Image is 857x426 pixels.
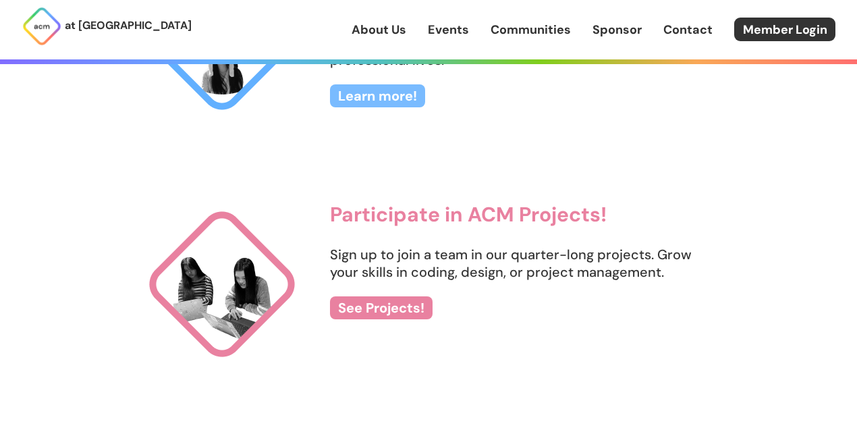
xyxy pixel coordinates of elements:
[22,6,62,47] img: ACM Logo
[734,18,835,41] a: Member Login
[663,21,713,38] a: Contact
[330,203,716,225] h3: Participate in ACM Projects!
[330,296,433,319] a: See Projects!
[330,84,425,107] a: Learn more!
[22,6,192,47] a: at [GEOGRAPHIC_DATA]
[352,21,406,38] a: About Us
[491,21,571,38] a: Communities
[592,21,642,38] a: Sponsor
[428,21,469,38] a: Events
[65,17,192,34] p: at [GEOGRAPHIC_DATA]
[330,246,716,281] p: Sign up to join a team in our quarter-long projects. Grow your skills in coding, design, or proje...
